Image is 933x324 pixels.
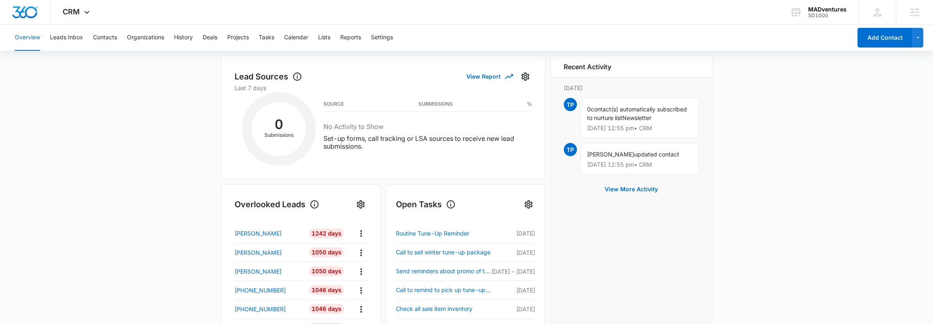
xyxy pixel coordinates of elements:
p: [DATE] 12:55 pm • CRM [587,162,692,168]
a: Call to remind to pick up tune-up items [396,285,491,295]
h1: Overlooked Leads [235,198,319,211]
button: Settings [354,198,367,211]
div: 1046 Days [309,304,344,314]
a: [PHONE_NUMBER] [235,286,303,295]
h3: % [526,102,531,106]
button: Actions [355,284,367,297]
p: [PHONE_NUMBER] [235,286,286,295]
button: Deals [203,25,217,51]
button: Projects [227,25,249,51]
button: Actions [355,303,367,315]
button: Tasks [259,25,274,51]
span: Newsletter [622,114,651,121]
button: Overview [15,25,40,51]
div: account id [808,13,847,18]
p: [PHONE_NUMBER] [235,305,286,313]
button: View More Activity [596,179,666,199]
button: Add Contact [857,28,913,48]
button: Settings [522,198,535,211]
button: Leads Inbox [50,25,83,51]
h1: Open Tasks [396,198,456,211]
a: [PERSON_NAME] [235,248,303,257]
div: 1050 Days [309,266,344,276]
span: [PERSON_NAME] [587,151,634,158]
h3: Source [323,102,344,106]
span: TP [564,98,577,111]
p: [DATE] [491,286,535,295]
button: Actions [355,265,367,278]
button: Contacts [93,25,117,51]
h6: Recent Activity [564,62,611,72]
h2: 0 [252,119,306,130]
span: contact(s) automatically subscribed to nurture list [587,106,687,121]
span: 0 [587,106,591,113]
a: Call to sell winter tune-up package [396,247,491,257]
p: [PERSON_NAME] [235,267,282,276]
button: Organizations [127,25,164,51]
p: [DATE] [491,248,535,257]
button: View Report [466,69,512,84]
p: Submissions [252,131,306,139]
button: History [174,25,193,51]
div: 1046 Days [309,285,344,295]
div: 1050 Days [309,247,344,257]
div: 1242 Days [309,229,344,238]
span: updated contact [634,151,679,158]
a: Check all sale item inventory [396,304,491,314]
p: [PERSON_NAME] [235,248,282,257]
a: Send reminders about promo of the month [396,266,491,276]
p: [PERSON_NAME] [235,229,282,238]
span: TP [564,143,577,156]
button: Settings [371,25,393,51]
a: [PERSON_NAME] [235,229,303,238]
h3: Submissions [418,102,452,106]
p: Set-up forms, call tracking or LSA sources to receive new lead submissions. [323,135,531,150]
h3: No Activity to Show [323,122,531,131]
p: [DATE] 12:55 pm • CRM [587,125,692,131]
button: Calendar [284,25,308,51]
p: Last 7 days [235,84,532,92]
button: Actions [355,227,367,240]
p: [DATE] – [DATE] [491,267,535,276]
p: [DATE] [491,229,535,238]
button: Reports [340,25,361,51]
h1: Lead Sources [235,70,302,83]
a: [PHONE_NUMBER] [235,305,303,313]
p: [DATE] [564,84,699,92]
button: Settings [519,70,532,83]
button: Lists [318,25,330,51]
p: [DATE] [491,305,535,313]
span: CRM [63,7,80,16]
div: account name [808,6,847,13]
a: [PERSON_NAME] [235,267,303,276]
button: Actions [355,246,367,259]
a: Routine Tune-Up Reminder [396,229,491,238]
